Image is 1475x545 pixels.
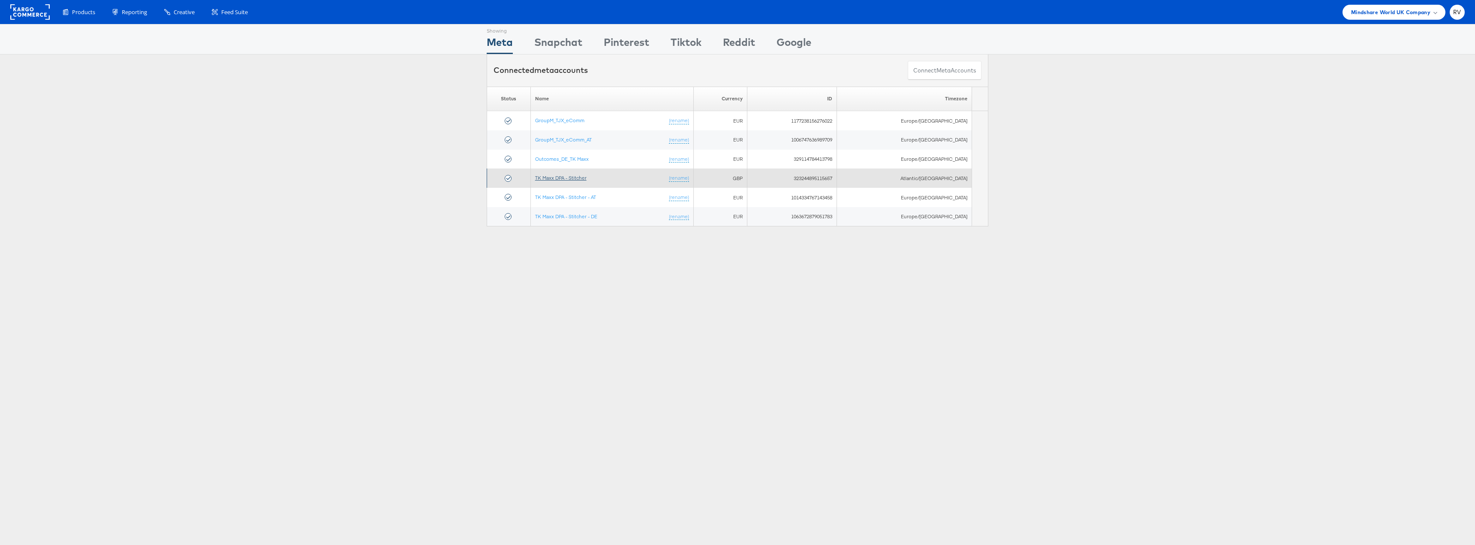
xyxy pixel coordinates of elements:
[936,66,951,75] span: meta
[723,35,755,54] div: Reddit
[174,8,195,16] span: Creative
[693,207,747,226] td: EUR
[669,117,689,124] a: (rename)
[693,111,747,130] td: EUR
[669,136,689,144] a: (rename)
[535,117,584,123] a: GroupM_TJX_eComm
[534,35,582,54] div: Snapchat
[837,169,972,188] td: Atlantic/[GEOGRAPHIC_DATA]
[693,130,747,150] td: EUR
[604,35,649,54] div: Pinterest
[669,213,689,220] a: (rename)
[487,24,513,35] div: Showing
[72,8,95,16] span: Products
[487,35,513,54] div: Meta
[747,169,837,188] td: 323244895115657
[747,150,837,169] td: 329114784413798
[693,87,747,111] th: Currency
[747,188,837,207] td: 1014334767143458
[837,111,972,130] td: Europe/[GEOGRAPHIC_DATA]
[535,156,589,162] a: Outcomes_DE_TK Maxx
[221,8,248,16] span: Feed Suite
[837,150,972,169] td: Europe/[GEOGRAPHIC_DATA]
[837,207,972,226] td: Europe/[GEOGRAPHIC_DATA]
[837,188,972,207] td: Europe/[GEOGRAPHIC_DATA]
[747,130,837,150] td: 1006747636989709
[1453,9,1461,15] span: RV
[494,65,588,76] div: Connected accounts
[122,8,147,16] span: Reporting
[747,111,837,130] td: 1177238156276022
[1351,8,1430,17] span: Mindshare World UK Company
[535,175,587,181] a: TK Maxx DPA - Stitcher
[671,35,701,54] div: Tiktok
[693,169,747,188] td: GBP
[777,35,811,54] div: Google
[535,213,597,220] a: TK Maxx DPA - Stitcher - DE
[747,207,837,226] td: 1063672879051783
[669,194,689,201] a: (rename)
[530,87,693,111] th: Name
[535,194,596,200] a: TK Maxx DPA - Stitcher - AT
[669,156,689,163] a: (rename)
[747,87,837,111] th: ID
[669,175,689,182] a: (rename)
[837,130,972,150] td: Europe/[GEOGRAPHIC_DATA]
[535,136,592,143] a: GroupM_TJX_eComm_AT
[908,61,981,80] button: ConnectmetaAccounts
[693,188,747,207] td: EUR
[837,87,972,111] th: Timezone
[534,65,554,75] span: meta
[693,150,747,169] td: EUR
[487,87,531,111] th: Status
